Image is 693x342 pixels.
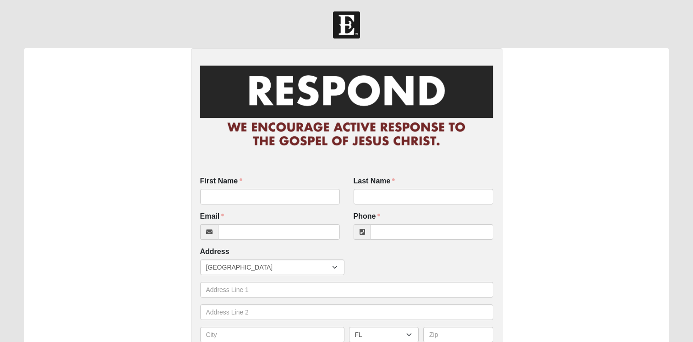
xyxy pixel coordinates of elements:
[354,211,381,222] label: Phone
[200,282,493,298] input: Address Line 1
[200,211,224,222] label: Email
[200,57,493,155] img: RespondCardHeader.png
[333,11,360,39] img: Church of Eleven22 Logo
[200,247,229,257] label: Address
[200,304,493,320] input: Address Line 2
[200,176,243,187] label: First Name
[354,176,395,187] label: Last Name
